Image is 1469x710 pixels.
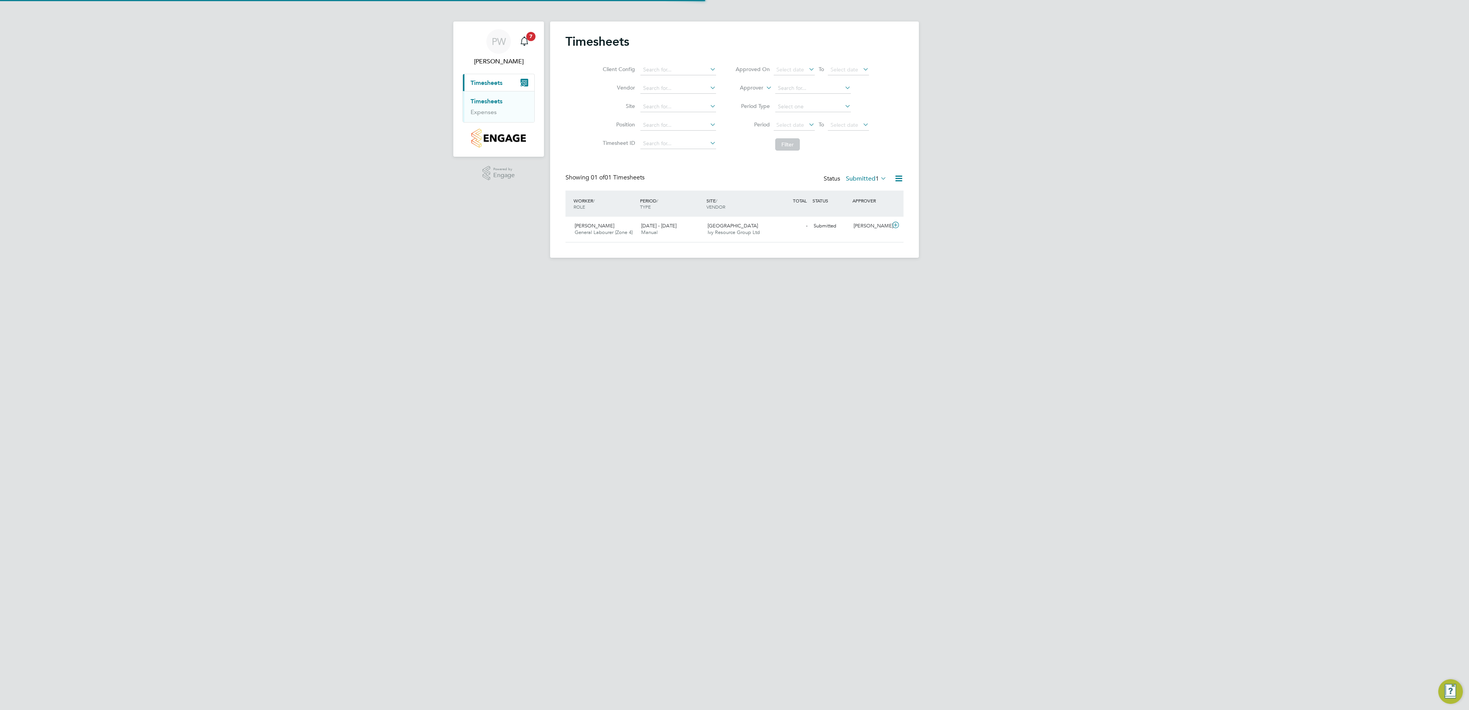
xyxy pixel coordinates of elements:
[600,66,635,73] label: Client Config
[775,83,851,94] input: Search for...
[471,79,502,86] span: Timesheets
[593,197,595,204] span: /
[641,222,676,229] span: [DATE] - [DATE]
[591,174,645,181] span: 01 Timesheets
[775,138,800,151] button: Filter
[729,84,763,92] label: Approver
[776,66,804,73] span: Select date
[875,175,879,182] span: 1
[811,194,851,207] div: STATUS
[600,139,635,146] label: Timesheet ID
[640,120,716,131] input: Search for...
[735,66,770,73] label: Approved On
[1438,679,1463,704] button: Engage Resource Center
[574,204,585,210] span: ROLE
[517,29,532,54] a: 7
[493,166,515,173] span: Powered by
[640,65,716,75] input: Search for...
[640,83,716,94] input: Search for...
[572,194,638,214] div: WORKER
[811,220,851,232] div: Submitted
[591,174,605,181] span: 01 of
[640,138,716,149] input: Search for...
[716,197,717,204] span: /
[600,84,635,91] label: Vendor
[641,229,658,236] span: Manual
[565,34,629,49] h2: Timesheets
[775,101,851,112] input: Select one
[482,166,515,181] a: Powered byEngage
[575,229,633,236] span: General Labourer (Zone 4)
[526,32,536,41] span: 7
[831,121,858,128] span: Select date
[706,204,725,210] span: VENDOR
[657,197,658,204] span: /
[463,129,535,148] a: Go to home page
[463,57,535,66] span: Paul Willis
[708,222,758,229] span: [GEOGRAPHIC_DATA]
[565,174,646,182] div: Showing
[708,229,760,236] span: Ivy Resource Group Ltd
[824,174,888,184] div: Status
[638,194,705,214] div: PERIOD
[493,172,515,179] span: Engage
[463,74,534,91] button: Timesheets
[471,129,526,148] img: countryside-properties-logo-retina.png
[851,220,890,232] div: [PERSON_NAME]
[816,64,826,74] span: To
[640,101,716,112] input: Search for...
[640,204,651,210] span: TYPE
[735,103,770,109] label: Period Type
[705,194,771,214] div: SITE
[463,29,535,66] a: PW[PERSON_NAME]
[793,197,807,204] span: TOTAL
[851,194,890,207] div: APPROVER
[776,121,804,128] span: Select date
[600,121,635,128] label: Position
[600,103,635,109] label: Site
[735,121,770,128] label: Period
[453,22,544,157] nav: Main navigation
[575,222,614,229] span: [PERSON_NAME]
[492,36,506,46] span: PW
[831,66,858,73] span: Select date
[471,108,497,116] a: Expenses
[816,119,826,129] span: To
[471,98,502,105] a: Timesheets
[846,175,887,182] label: Submitted
[463,91,534,122] div: Timesheets
[771,220,811,232] div: -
